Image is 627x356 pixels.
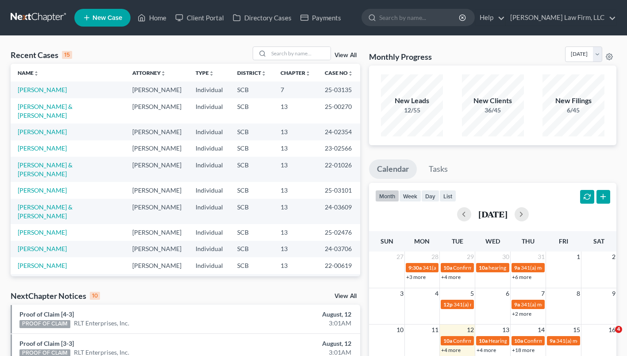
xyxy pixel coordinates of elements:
[188,241,230,257] td: Individual
[188,274,230,290] td: Individual
[125,257,188,274] td: [PERSON_NAME]
[489,337,558,344] span: Hearing for [PERSON_NAME]
[19,310,74,318] a: Proof of Claim [4-3]
[230,199,273,224] td: SCB
[318,241,360,257] td: 24-03706
[408,264,422,271] span: 9:30a
[466,325,475,335] span: 12
[489,264,557,271] span: hearing for [PERSON_NAME]
[443,301,453,308] span: 12p
[537,325,546,335] span: 14
[514,337,523,344] span: 10a
[273,98,318,124] td: 13
[439,190,456,202] button: list
[230,124,273,140] td: SCB
[501,325,510,335] span: 13
[305,71,311,76] i: unfold_more
[188,81,230,98] td: Individual
[19,340,74,347] a: Proof of Claim [3-3]
[318,98,360,124] td: 25-00270
[318,124,360,140] td: 24-02354
[273,224,318,240] td: 13
[246,339,351,348] div: August, 12
[228,10,296,26] a: Directory Cases
[512,347,535,353] a: +18 more
[443,337,452,344] span: 10a
[505,288,510,299] span: 6
[406,274,426,280] a: +3 more
[514,301,520,308] span: 9a
[161,71,166,76] i: unfold_more
[209,71,214,76] i: unfold_more
[273,81,318,98] td: 7
[453,337,601,344] span: Confirmation Hearing for [PERSON_NAME] & [PERSON_NAME]
[399,190,421,202] button: week
[521,301,606,308] span: 341(a) meeting for [PERSON_NAME]
[188,224,230,240] td: Individual
[230,157,273,182] td: SCB
[273,140,318,157] td: 13
[559,237,568,245] span: Fri
[18,86,67,93] a: [PERSON_NAME]
[423,264,555,271] span: 341(a) meeting for [PERSON_NAME] & [PERSON_NAME]
[125,182,188,198] td: [PERSON_NAME]
[611,288,616,299] span: 9
[74,319,129,328] a: RLT Enterprises, Inc.
[381,237,393,245] span: Sun
[18,203,73,220] a: [PERSON_NAME] & [PERSON_NAME]
[375,190,399,202] button: month
[125,124,188,140] td: [PERSON_NAME]
[18,228,67,236] a: [PERSON_NAME]
[125,199,188,224] td: [PERSON_NAME]
[18,262,67,269] a: [PERSON_NAME]
[550,337,555,344] span: 9a
[188,182,230,198] td: Individual
[441,274,461,280] a: +4 more
[443,264,452,271] span: 10a
[462,96,524,106] div: New Clients
[188,157,230,182] td: Individual
[381,106,443,115] div: 12/55
[335,293,357,299] a: View All
[318,274,360,290] td: 23-03372
[273,274,318,290] td: 13
[230,224,273,240] td: SCB
[576,288,581,299] span: 8
[396,252,404,262] span: 27
[318,224,360,240] td: 25-02476
[479,264,488,271] span: 10a
[230,274,273,290] td: SCB
[369,51,432,62] h3: Monthly Progress
[269,47,331,60] input: Search by name...
[475,10,505,26] a: Help
[540,288,546,299] span: 7
[230,98,273,124] td: SCB
[132,70,166,76] a: Attorneyunfold_more
[19,320,70,328] div: PROOF OF CLAIM
[273,124,318,140] td: 13
[572,325,581,335] span: 15
[318,140,360,157] td: 23-02566
[466,252,475,262] span: 29
[188,124,230,140] td: Individual
[348,71,353,76] i: unfold_more
[125,224,188,240] td: [PERSON_NAME]
[506,10,616,26] a: [PERSON_NAME] Law Firm, LLC
[188,98,230,124] td: Individual
[421,190,439,202] button: day
[11,290,100,301] div: NextChapter Notices
[125,81,188,98] td: [PERSON_NAME]
[414,237,430,245] span: Mon
[125,274,188,290] td: [PERSON_NAME]
[421,159,456,179] a: Tasks
[431,252,439,262] span: 28
[522,237,535,245] span: Thu
[521,264,564,271] span: 341(a) meeting for
[188,199,230,224] td: Individual
[125,241,188,257] td: [PERSON_NAME]
[593,237,604,245] span: Sat
[125,140,188,157] td: [PERSON_NAME]
[512,274,531,280] a: +6 more
[478,209,508,219] h2: [DATE]
[537,252,546,262] span: 31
